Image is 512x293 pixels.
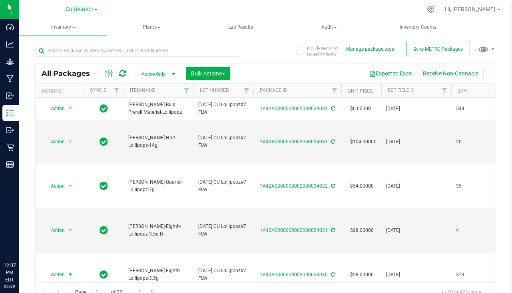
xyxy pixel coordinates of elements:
[191,70,225,77] span: Bulk Actions
[8,229,32,253] iframe: Resource center
[346,180,378,192] span: $54.00000
[330,272,335,277] span: Sync from Compliance System
[44,103,65,114] span: Action
[6,143,14,151] inline-svg: Retail
[44,180,65,192] span: Action
[66,269,76,280] span: select
[6,75,14,83] inline-svg: Manufacturing
[364,67,418,80] button: Export to Excel
[386,227,446,234] span: [DATE]
[128,223,189,238] span: [PERSON_NAME]-Eighth-Lollipopz-3.5g-D
[44,225,65,236] span: Action
[90,87,121,93] a: Sync Status
[44,269,65,280] span: Action
[328,84,341,97] a: Filter
[348,88,373,94] a: Unit Price
[100,225,108,236] span: In Sync
[198,267,249,282] span: [DATE] CU Lollipopz#7 FLW
[6,57,14,65] inline-svg: Grow
[346,46,394,53] button: Manage package tags
[330,183,335,189] span: Sync from Compliance System
[128,101,189,116] span: [PERSON_NAME]-Bulk Preroll Material-Lollipopz
[260,228,328,233] a: 1A42A0300000002000034031
[108,20,195,36] span: Plants
[180,84,193,97] a: Filter
[100,103,108,114] span: In Sync
[330,228,335,233] span: Sync from Compliance System
[6,109,14,117] inline-svg: Inventory
[426,6,436,13] div: Manage settings
[100,269,108,280] span: In Sync
[456,105,486,113] span: 544
[456,227,486,234] span: 4
[6,92,14,100] inline-svg: Inbound
[330,139,335,145] span: Sync from Compliance System
[260,139,328,145] a: 1A42A0300000002000034033
[240,84,253,97] a: Filter
[6,160,14,168] inline-svg: Reports
[198,134,249,149] span: [DATE] CU Lollipopz#7 FLW
[346,103,375,115] span: $0.00000
[445,6,497,12] span: Hi, [PERSON_NAME]!
[346,269,378,281] span: $28.00000
[128,134,189,149] span: [PERSON_NAME]-Half-Lollipopz-14g
[260,87,287,93] a: Package ID
[66,180,76,192] span: select
[386,105,446,113] span: [DATE]
[66,103,76,114] span: select
[388,87,414,93] a: Ref Field 1
[42,88,80,94] div: Actions
[35,45,240,57] input: Search Package ID, Item Name, SKU, Lot or Part Number...
[286,20,373,36] span: Audit
[330,106,335,111] span: Sync from Compliance System
[4,262,16,283] p: 12:07 PM EDT
[186,67,230,80] button: Bulk Actions
[285,19,373,36] a: Audit
[456,182,486,190] span: 35
[406,42,470,56] button: Sync METRC Packages
[200,87,229,93] a: Lot Number
[260,106,328,111] a: 1A42A0300000002000034034
[100,180,108,192] span: In Sync
[413,46,463,52] span: Sync METRC Packages
[4,283,16,289] p: 09/29
[456,138,486,146] span: 20
[128,267,189,282] span: [PERSON_NAME]-Eighth-Lollipopz-3.5g
[386,138,446,146] span: [DATE]
[260,183,328,189] a: 1A42A0300000002000034032
[198,101,249,116] span: [DATE] CU Lollipopz#7 FLW
[100,136,108,147] span: In Sync
[346,136,381,148] span: $104.00000
[66,136,76,147] span: select
[198,178,249,194] span: [DATE] CU Lollipopz#7 FLW
[44,136,65,147] span: Action
[19,19,107,36] a: Inventory
[110,84,124,97] a: Filter
[217,24,264,31] span: Lab Results
[128,178,189,194] span: [PERSON_NAME]-Quarter-Lollipopz-7g
[6,126,14,134] inline-svg: Outbound
[389,24,447,31] span: Inventory Counts
[66,225,76,236] span: select
[66,6,94,13] span: Cultivation
[108,19,196,36] a: Plants
[438,84,451,97] a: Filter
[197,19,285,36] a: Lab Results
[386,182,446,190] span: [DATE]
[374,19,462,36] a: Inventory Counts
[198,223,249,238] span: [DATE] CU Lollipopz#7 FLW
[42,69,98,78] span: All Packages
[386,271,446,279] span: [DATE]
[260,272,328,277] a: 1A42A0300000002000034030
[307,45,347,57] span: Include items not tagged for facility
[458,88,466,94] a: Qty
[456,271,486,279] span: 379
[130,87,155,93] a: Item Name
[418,67,484,80] button: Receive Non-Cannabis
[6,23,14,31] inline-svg: Dashboard
[6,40,14,48] inline-svg: Analytics
[346,225,378,236] span: $28.00000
